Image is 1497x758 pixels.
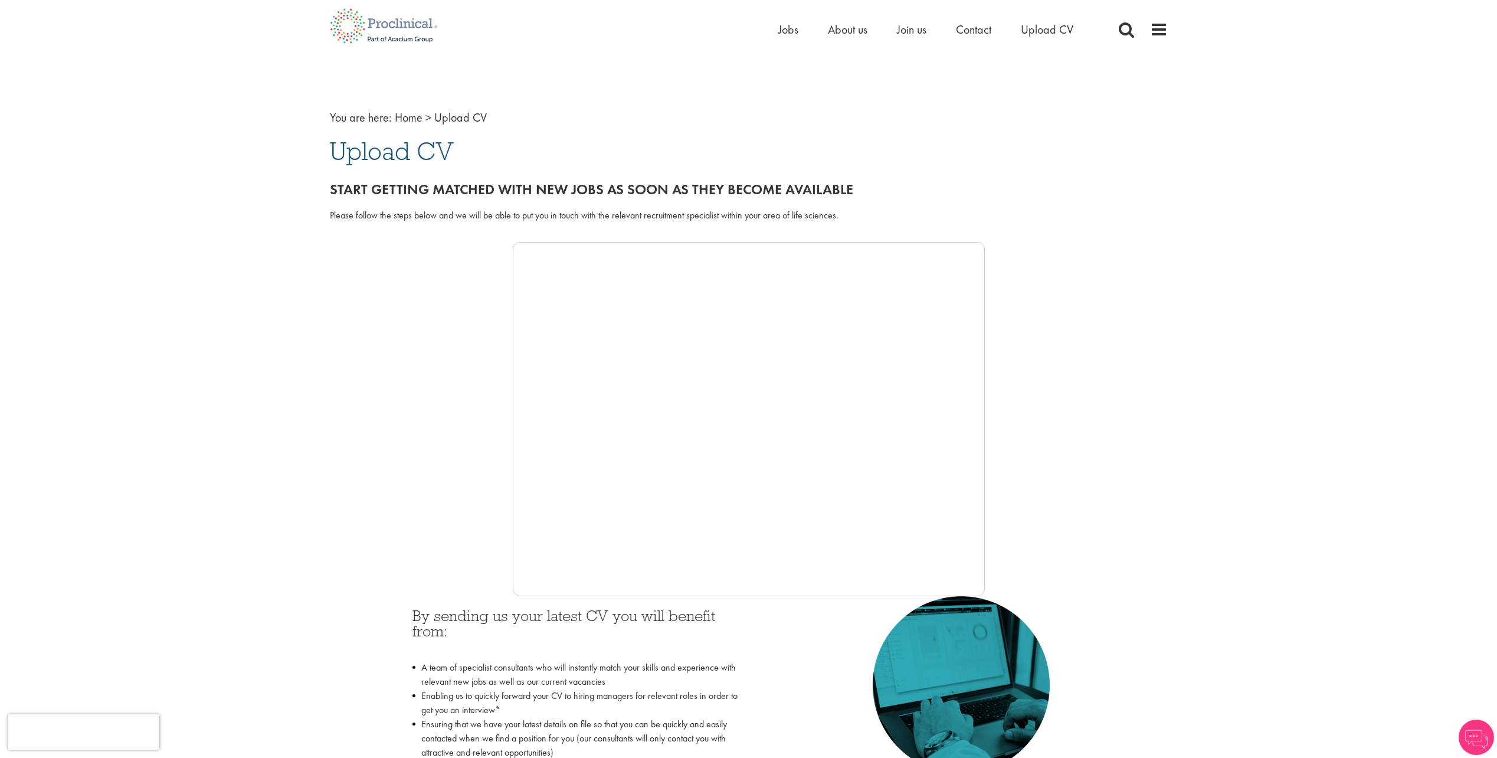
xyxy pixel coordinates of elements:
span: You are here: [330,110,392,125]
li: Enabling us to quickly forward your CV to hiring managers for relevant roles in order to get you ... [412,689,740,717]
a: breadcrumb link [395,110,422,125]
h3: By sending us your latest CV you will benefit from: [412,608,740,655]
span: Upload CV [434,110,487,125]
a: Contact [956,22,991,37]
h2: Start getting matched with new jobs as soon as they become available [330,182,1168,197]
span: Upload CV [330,135,454,167]
li: A team of specialist consultants who will instantly match your skills and experience with relevan... [412,661,740,689]
a: Upload CV [1021,22,1073,37]
iframe: reCAPTCHA [8,714,159,750]
span: > [425,110,431,125]
a: About us [828,22,867,37]
a: Jobs [778,22,798,37]
div: Please follow the steps below and we will be able to put you in touch with the relevant recruitme... [330,209,1168,223]
a: Join us [897,22,926,37]
img: Chatbot [1459,720,1494,755]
